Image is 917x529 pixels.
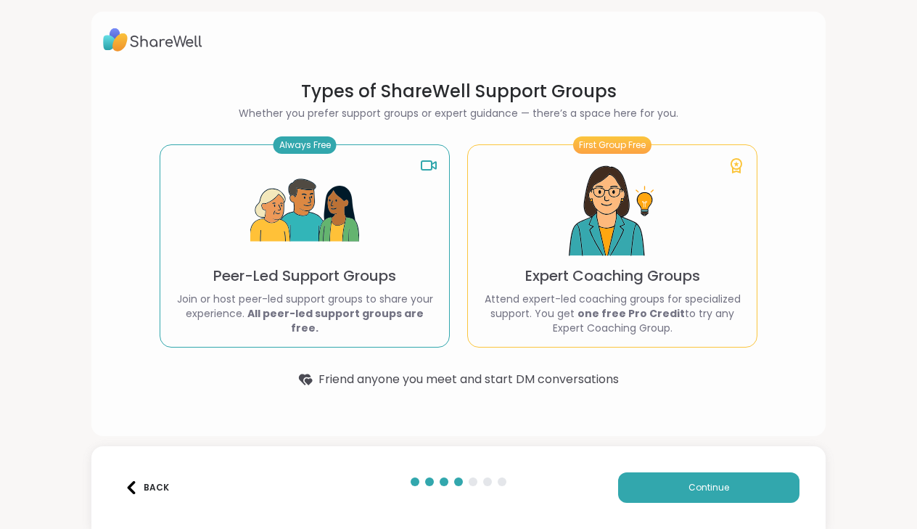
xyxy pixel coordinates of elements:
p: Join or host peer-led support groups to share your experience. [172,292,437,335]
img: Peer-Led Support Groups [250,157,359,266]
button: Continue [618,472,799,503]
p: Peer-Led Support Groups [213,266,396,286]
h1: Types of ShareWell Support Groups [160,80,757,103]
img: Expert Coaching Groups [558,157,667,266]
p: Expert Coaching Groups [525,266,700,286]
h2: Whether you prefer support groups or expert guidance — there’s a space here for you. [160,106,757,121]
b: one free Pro Credit [577,306,685,321]
span: Friend anyone you meet and start DM conversations [318,371,619,388]
b: All peer-led support groups are free. [247,306,424,335]
span: Continue [688,481,729,494]
p: Attend expert-led coaching groups for specialized support. You get to try any Expert Coaching Group. [480,292,745,335]
div: Back [125,481,169,494]
img: ShareWell Logo [103,23,202,57]
div: First Group Free [573,136,651,154]
button: Back [118,472,176,503]
div: Always Free [274,136,337,154]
